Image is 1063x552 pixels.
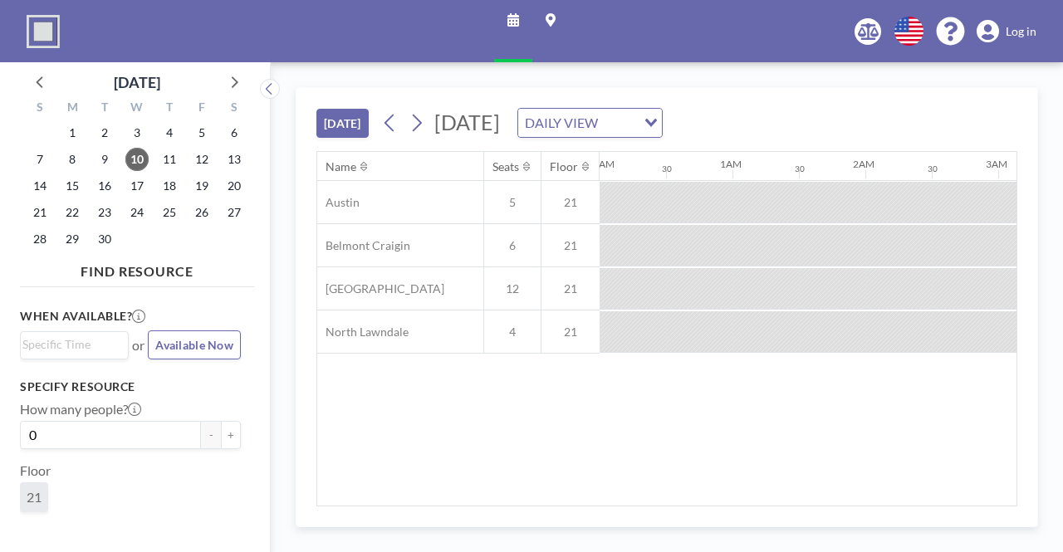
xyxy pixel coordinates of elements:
span: 21 [541,238,600,253]
div: Floor [550,159,578,174]
a: Log in [977,20,1036,43]
span: Saturday, September 6, 2025 [223,121,246,144]
h3: Specify resource [20,379,241,394]
img: organization-logo [27,15,60,48]
span: Friday, September 19, 2025 [190,174,213,198]
div: Search for option [21,332,128,357]
div: 2AM [853,158,874,170]
span: Thursday, September 25, 2025 [158,201,181,224]
span: Sunday, September 14, 2025 [28,174,51,198]
div: W [121,98,154,120]
div: S [24,98,56,120]
span: 21 [541,195,600,210]
div: 1AM [720,158,742,170]
input: Search for option [22,335,119,354]
div: F [185,98,218,120]
span: Monday, September 22, 2025 [61,201,84,224]
span: Wednesday, September 10, 2025 [125,148,149,171]
span: Thursday, September 11, 2025 [158,148,181,171]
span: 21 [27,489,42,506]
span: 4 [484,325,541,340]
span: 5 [484,195,541,210]
span: Sunday, September 21, 2025 [28,201,51,224]
button: [DATE] [316,109,369,138]
button: - [201,421,221,449]
span: 21 [541,325,600,340]
span: Tuesday, September 9, 2025 [93,148,116,171]
span: [DATE] [434,110,500,134]
span: Thursday, September 18, 2025 [158,174,181,198]
span: Wednesday, September 3, 2025 [125,121,149,144]
span: Tuesday, September 2, 2025 [93,121,116,144]
span: [GEOGRAPHIC_DATA] [317,281,444,296]
span: Friday, September 5, 2025 [190,121,213,144]
span: Available Now [155,338,233,352]
span: Monday, September 29, 2025 [61,227,84,251]
span: or [132,337,145,354]
span: Saturday, September 27, 2025 [223,201,246,224]
span: 21 [541,281,600,296]
span: Friday, September 12, 2025 [190,148,213,171]
h4: FIND RESOURCE [20,256,254,280]
span: Belmont Craigin [317,238,410,253]
div: 30 [928,164,938,174]
div: T [89,98,121,120]
span: Austin [317,195,360,210]
span: Sunday, September 7, 2025 [28,148,51,171]
span: Tuesday, September 23, 2025 [93,201,116,224]
span: Monday, September 8, 2025 [61,148,84,171]
label: Floor [20,462,51,479]
div: 30 [795,164,805,174]
span: Monday, September 15, 2025 [61,174,84,198]
span: Sunday, September 28, 2025 [28,227,51,251]
span: Saturday, September 20, 2025 [223,174,246,198]
span: 6 [484,238,541,253]
span: Tuesday, September 16, 2025 [93,174,116,198]
span: 12 [484,281,541,296]
span: Saturday, September 13, 2025 [223,148,246,171]
span: Thursday, September 4, 2025 [158,121,181,144]
div: S [218,98,250,120]
span: Wednesday, September 24, 2025 [125,201,149,224]
span: Monday, September 1, 2025 [61,121,84,144]
div: 30 [662,164,672,174]
span: DAILY VIEW [522,112,601,134]
div: T [153,98,185,120]
span: Wednesday, September 17, 2025 [125,174,149,198]
input: Search for option [603,112,634,134]
span: Log in [1006,24,1036,39]
div: Seats [492,159,519,174]
button: Available Now [148,330,241,359]
div: Name [326,159,356,174]
div: [DATE] [114,71,160,94]
label: How many people? [20,401,141,418]
div: 3AM [986,158,1007,170]
div: 12AM [587,158,615,170]
span: Tuesday, September 30, 2025 [93,227,116,251]
div: Search for option [518,109,662,137]
span: Friday, September 26, 2025 [190,201,213,224]
div: M [56,98,89,120]
button: + [221,421,241,449]
span: North Lawndale [317,325,409,340]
